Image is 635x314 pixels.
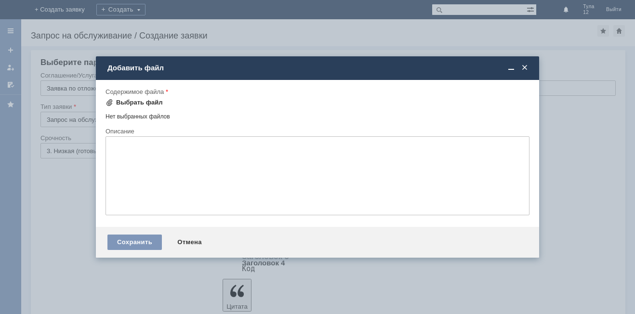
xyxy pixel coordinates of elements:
[520,64,529,72] span: Закрыть
[116,99,163,106] div: Выбрать файл
[106,109,529,120] div: Нет выбранных файлов
[506,64,516,72] span: Свернуть (Ctrl + M)
[107,64,529,72] div: Добавить файл
[106,128,528,134] div: Описание
[4,4,141,19] div: Прошу удалить отложенные чеки за [DATE].
[106,89,528,95] div: Содержимое файла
